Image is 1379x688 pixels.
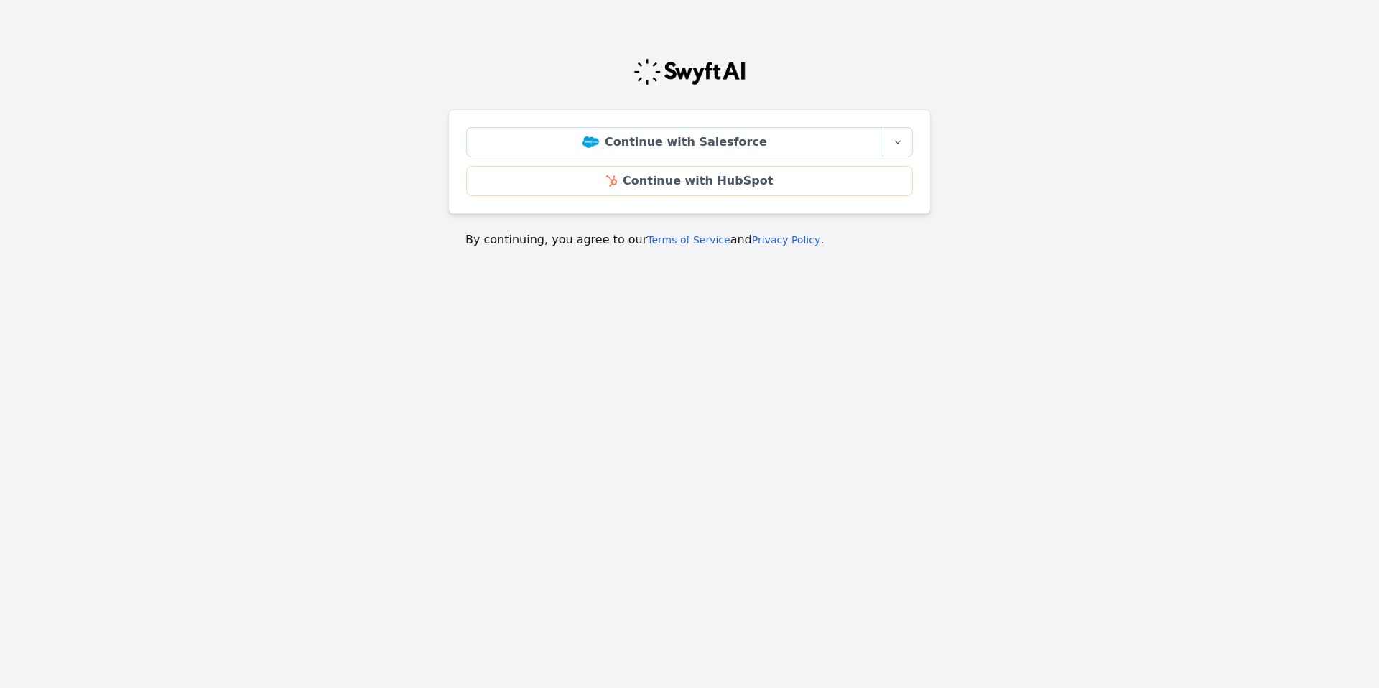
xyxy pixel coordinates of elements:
a: Terms of Service [647,234,730,246]
img: Salesforce [582,136,599,148]
a: Privacy Policy [752,234,820,246]
a: Continue with HubSpot [466,166,913,196]
img: HubSpot [606,175,617,187]
a: Continue with Salesforce [466,127,883,157]
img: Swyft Logo [633,57,746,86]
p: By continuing, you agree to our and . [465,231,914,248]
